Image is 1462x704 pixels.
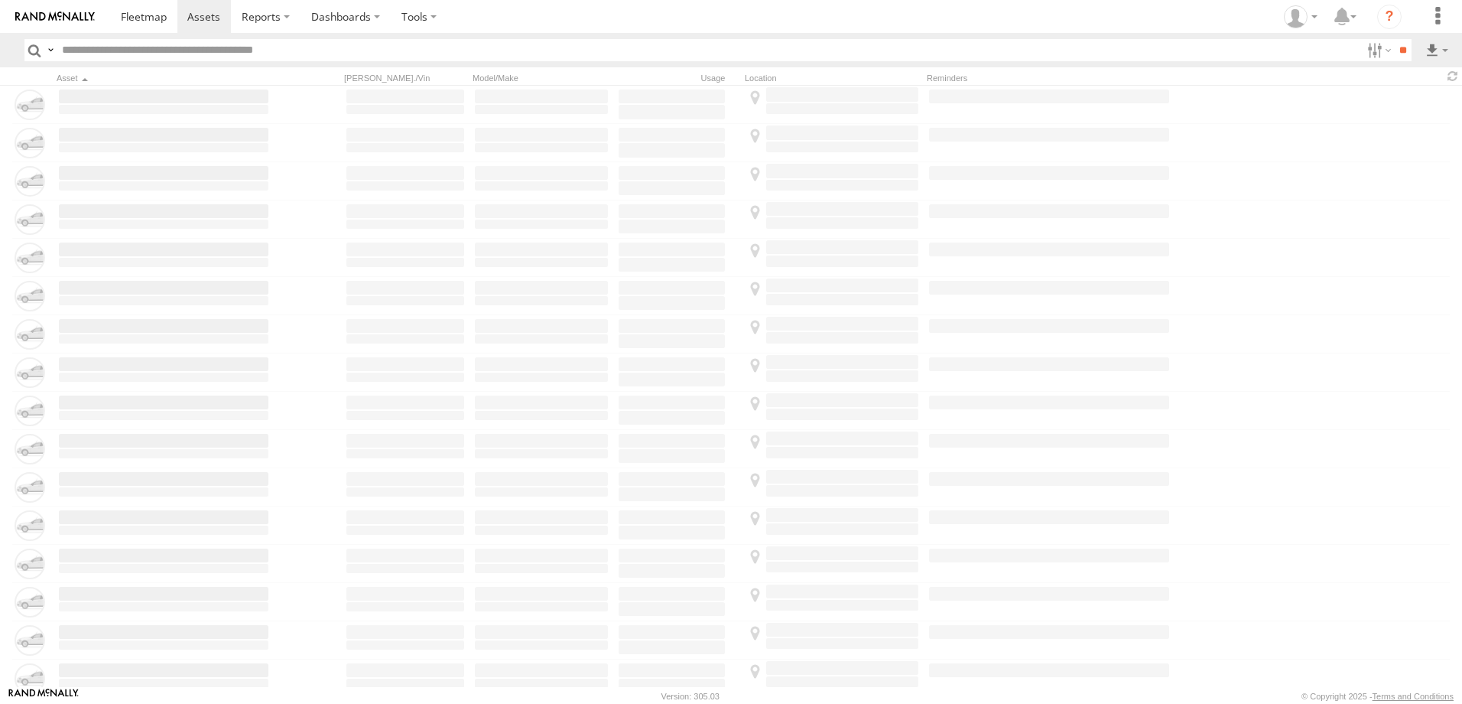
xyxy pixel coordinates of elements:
[44,39,57,61] label: Search Query
[1444,69,1462,83] span: Refresh
[616,73,739,83] div: Usage
[1361,39,1394,61] label: Search Filter Options
[1278,5,1323,28] div: Karl Walsh
[661,692,720,701] div: Version: 305.03
[1373,692,1454,701] a: Terms and Conditions
[15,11,95,22] img: rand-logo.svg
[57,73,271,83] div: Click to Sort
[1301,692,1454,701] div: © Copyright 2025 -
[927,73,1171,83] div: Reminders
[1424,39,1450,61] label: Export results as...
[344,73,466,83] div: [PERSON_NAME]./Vin
[745,73,921,83] div: Location
[8,689,79,704] a: Visit our Website
[473,73,610,83] div: Model/Make
[1377,5,1402,29] i: ?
